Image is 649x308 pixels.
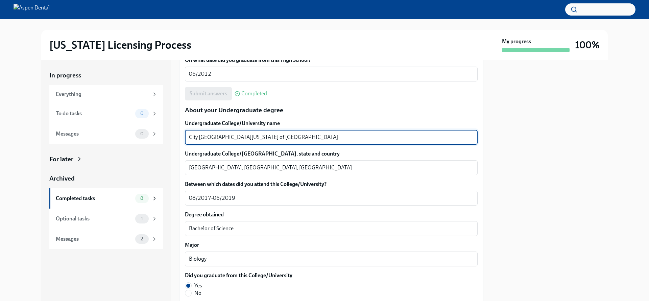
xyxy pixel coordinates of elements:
a: For later [49,155,163,164]
label: Degree obtained [185,211,478,218]
h2: [US_STATE] Licensing Process [49,38,191,52]
a: In progress [49,71,163,80]
a: Messages2 [49,229,163,249]
a: Messages0 [49,124,163,144]
div: For later [49,155,73,164]
textarea: 06/2012 [189,70,474,78]
a: Archived [49,174,163,183]
label: Between which dates did you attend this College/University? [185,181,478,188]
span: No [194,289,201,297]
span: Yes [194,282,202,289]
span: 8 [136,196,147,201]
textarea: Biology [189,255,474,263]
img: Aspen Dental [14,4,50,15]
p: About your Undergraduate degree [185,106,478,115]
h3: 100% [575,39,600,51]
span: 1 [137,216,147,221]
div: Messages [56,235,133,243]
label: Did you graduate from this College/University [185,272,292,279]
span: 2 [137,236,147,241]
div: Completed tasks [56,195,133,202]
span: Completed [241,91,267,96]
label: Undergraduate College/University name [185,120,478,127]
div: To do tasks [56,110,133,117]
textarea: [GEOGRAPHIC_DATA], [GEOGRAPHIC_DATA], [GEOGRAPHIC_DATA] [189,164,474,172]
strong: My progress [502,38,531,45]
a: Optional tasks1 [49,209,163,229]
div: Everything [56,91,149,98]
a: Completed tasks8 [49,188,163,209]
textarea: City [GEOGRAPHIC_DATA][US_STATE] of [GEOGRAPHIC_DATA] [189,133,474,141]
span: 0 [136,131,148,136]
label: Major [185,241,478,249]
a: To do tasks0 [49,103,163,124]
span: 0 [136,111,148,116]
textarea: Bachelor of Science [189,224,474,233]
textarea: 08/2017-06/2019 [189,194,474,202]
label: Undergraduate College/[GEOGRAPHIC_DATA], state and country [185,150,478,158]
a: Everything [49,85,163,103]
div: Messages [56,130,133,138]
div: Optional tasks [56,215,133,222]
